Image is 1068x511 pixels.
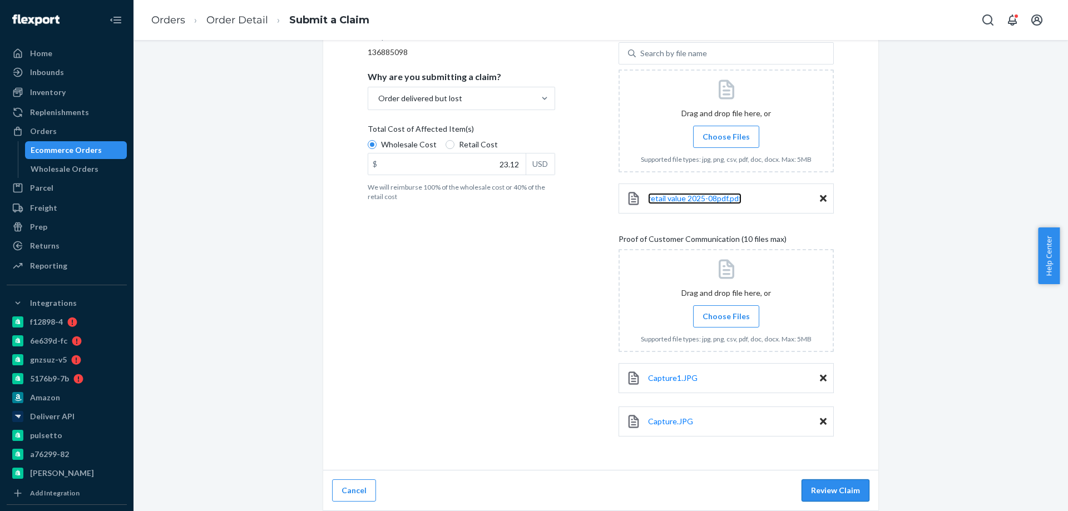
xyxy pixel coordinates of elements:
[7,464,127,482] a: [PERSON_NAME]
[289,14,369,26] a: Submit a Claim
[7,332,127,350] a: 6e639d-fc
[30,240,60,251] div: Returns
[619,234,787,249] span: Proof of Customer Communication (10 files max)
[368,182,555,201] p: We will reimburse 100% of the wholesale cost or 40% of the retail cost
[30,202,57,214] div: Freight
[30,430,62,441] div: pulsetto
[703,311,750,322] span: Choose Files
[368,140,377,149] input: Wholesale Cost
[25,141,127,159] a: Ecommerce Orders
[7,44,127,62] a: Home
[1026,9,1048,31] button: Open account menu
[7,351,127,369] a: gnzsuz-v5
[30,316,63,328] div: f12898-4
[1001,9,1023,31] button: Open notifications
[648,373,698,384] a: Capture1.JPG
[206,14,268,26] a: Order Detail
[703,131,750,142] span: Choose Files
[802,479,869,502] button: Review Claim
[7,408,127,425] a: Deliverr API
[368,123,474,139] span: Total Cost of Affected Item(s)
[151,14,185,26] a: Orders
[7,389,127,406] a: Amazon
[12,14,60,26] img: Flexport logo
[7,63,127,81] a: Inbounds
[30,48,52,59] div: Home
[7,237,127,255] a: Returns
[105,9,127,31] button: Close Navigation
[30,182,53,194] div: Parcel
[648,416,693,427] a: Capture.JPG
[30,107,89,118] div: Replenishments
[30,488,80,498] div: Add Integration
[7,294,127,312] button: Integrations
[30,354,67,365] div: gnzsuz-v5
[7,370,127,388] a: 5176b9-7b
[7,83,127,101] a: Inventory
[368,153,382,175] div: $
[368,153,526,175] input: $USD
[30,449,69,460] div: a76299-82
[7,257,127,275] a: Reporting
[30,87,66,98] div: Inventory
[7,179,127,197] a: Parcel
[7,122,127,140] a: Orders
[648,193,741,204] a: retail value 2025-08pdf.pdf
[7,426,127,444] a: pulsetto
[142,4,378,37] ol: breadcrumbs
[30,126,57,137] div: Orders
[7,218,127,236] a: Prep
[25,160,127,178] a: Wholesale Orders
[648,416,693,426] span: Capture.JPG
[332,479,376,502] button: Cancel
[1038,227,1060,284] button: Help Center
[459,139,498,150] span: Retail Cost
[30,411,75,422] div: Deliverr API
[30,260,67,271] div: Reporting
[7,199,127,217] a: Freight
[7,487,127,500] a: Add Integration
[30,67,64,78] div: Inbounds
[30,392,60,403] div: Amazon
[648,373,698,383] span: Capture1.JPG
[30,221,47,232] div: Prep
[31,145,102,156] div: Ecommerce Orders
[30,373,69,384] div: 5176b9-7b
[381,139,437,150] span: Wholesale Cost
[368,71,501,82] p: Why are you submitting a claim?
[446,140,454,149] input: Retail Cost
[7,103,127,121] a: Replenishments
[648,194,741,203] span: retail value 2025-08pdf.pdf
[30,335,67,346] div: 6e639d-fc
[378,93,462,104] div: Order delivered but lost
[30,297,77,309] div: Integrations
[30,468,94,479] div: [PERSON_NAME]
[7,445,127,463] a: a76299-82
[368,47,555,58] div: 136885098
[526,153,555,175] div: USD
[640,48,707,59] div: Search by file name
[977,9,999,31] button: Open Search Box
[31,163,98,175] div: Wholesale Orders
[7,313,127,331] a: f12898-4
